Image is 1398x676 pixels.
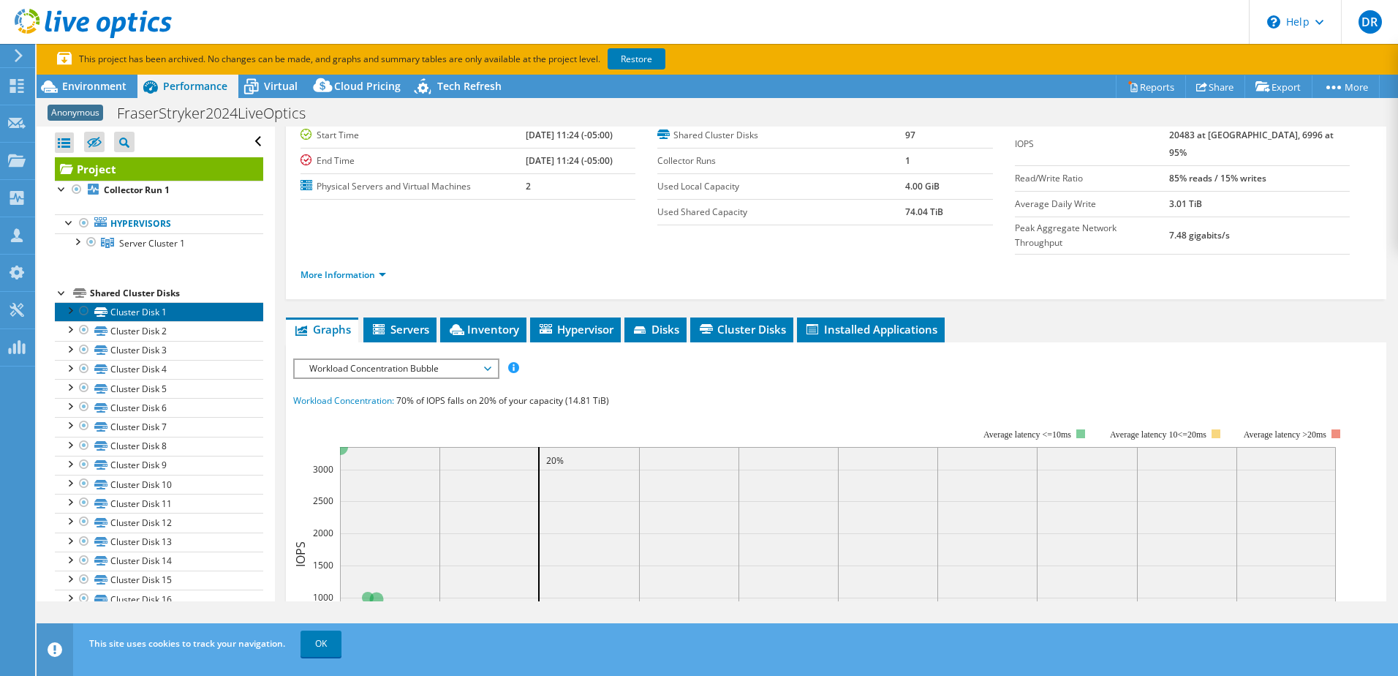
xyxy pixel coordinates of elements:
[301,128,526,143] label: Start Time
[55,398,263,417] a: Cluster Disk 6
[55,321,263,340] a: Cluster Disk 2
[313,463,333,476] text: 3000
[55,456,263,475] a: Cluster Disk 9
[1359,10,1382,34] span: DR
[57,51,774,67] p: This project has been archived. No changes can be made, and graphs and summary tables are only av...
[983,429,1071,440] tspan: Average latency <=10ms
[526,129,613,141] b: [DATE] 11:24 (-05:00)
[334,79,401,93] span: Cloud Pricing
[1015,221,1169,250] label: Peak Aggregate Network Throughput
[905,154,910,167] b: 1
[313,559,333,571] text: 1500
[905,129,915,141] b: 97
[657,205,905,219] label: Used Shared Capacity
[698,322,786,337] span: Cluster Disks
[55,571,263,590] a: Cluster Disk 15
[55,513,263,532] a: Cluster Disk 12
[301,179,526,194] label: Physical Servers and Virtual Machines
[1110,429,1206,440] tspan: Average latency 10<=20ms
[55,590,263,609] a: Cluster Disk 16
[55,181,263,200] a: Collector Run 1
[632,322,679,337] span: Disks
[55,533,263,552] a: Cluster Disk 13
[1244,429,1326,440] text: Average latency >20ms
[396,394,609,407] span: 70% of IOPS falls on 20% of your capacity (14.81 TiB)
[55,494,263,513] a: Cluster Disk 11
[55,379,263,398] a: Cluster Disk 5
[292,541,309,567] text: IOPS
[264,79,298,93] span: Virtual
[55,417,263,436] a: Cluster Disk 7
[526,154,613,167] b: [DATE] 11:24 (-05:00)
[110,105,328,121] h1: FraserStryker2024LiveOptics
[905,206,943,218] b: 74.04 TiB
[1169,229,1230,241] b: 7.48 gigabits/s
[55,157,263,181] a: Project
[55,437,263,456] a: Cluster Disk 8
[608,48,665,70] a: Restore
[1169,172,1266,184] b: 85% reads / 15% writes
[1267,15,1280,29] svg: \n
[301,154,526,168] label: End Time
[1185,75,1245,98] a: Share
[447,322,519,337] span: Inventory
[546,454,564,467] text: 20%
[119,237,185,249] span: Server Cluster 1
[1312,75,1380,98] a: More
[90,285,263,302] div: Shared Cluster Disks
[55,214,263,233] a: Hypervisors
[55,302,263,321] a: Cluster Disk 1
[313,495,333,507] text: 2500
[55,341,263,360] a: Cluster Disk 3
[1015,197,1169,211] label: Average Daily Write
[804,322,937,337] span: Installed Applications
[55,360,263,379] a: Cluster Disk 4
[89,637,285,650] span: This site uses cookies to track your navigation.
[163,79,227,93] span: Performance
[313,591,333,604] text: 1000
[905,180,940,192] b: 4.00 GiB
[1169,129,1334,159] b: 20483 at [GEOGRAPHIC_DATA], 6996 at 95%
[55,475,263,494] a: Cluster Disk 10
[293,394,394,407] span: Workload Concentration:
[62,79,126,93] span: Environment
[104,184,170,196] b: Collector Run 1
[1015,171,1169,186] label: Read/Write Ratio
[55,552,263,571] a: Cluster Disk 14
[437,79,502,93] span: Tech Refresh
[293,322,351,337] span: Graphs
[526,180,531,192] b: 2
[1169,198,1202,210] b: 3.01 TiB
[657,179,905,194] label: Used Local Capacity
[537,322,613,337] span: Hypervisor
[302,360,490,378] span: Workload Concentration Bubble
[301,268,386,281] a: More Information
[1116,75,1186,98] a: Reports
[657,154,905,168] label: Collector Runs
[313,527,333,539] text: 2000
[301,631,341,657] a: OK
[371,322,429,337] span: Servers
[657,128,905,143] label: Shared Cluster Disks
[55,233,263,252] a: Server Cluster 1
[1244,75,1312,98] a: Export
[48,105,103,121] span: Anonymous
[1015,137,1169,151] label: IOPS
